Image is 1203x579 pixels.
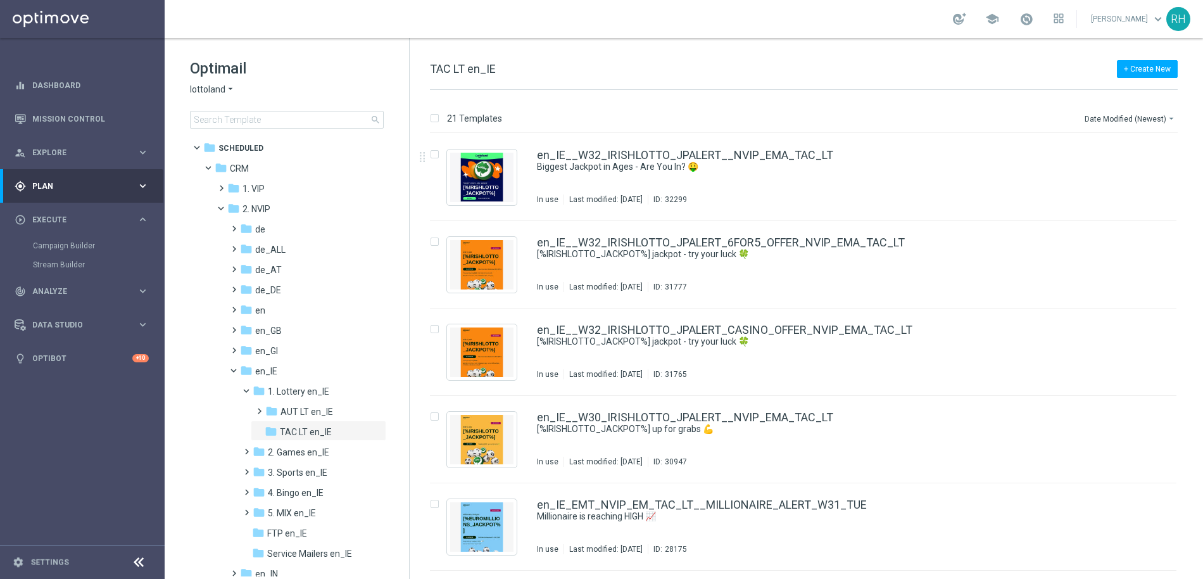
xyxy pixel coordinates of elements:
i: folder [240,303,253,316]
i: folder [265,425,277,438]
h1: Optimail [190,58,384,79]
span: en [255,305,265,316]
div: Last modified: [DATE] [564,282,648,292]
button: lottoland arrow_drop_down [190,84,236,96]
a: en_IE__W32_IRISHLOTTO_JPALERT_6FOR5_OFFER_NVIP_EMA_TAC_LT [537,237,905,248]
div: Plan [15,181,137,192]
div: Campaign Builder [33,236,163,255]
i: folder [203,141,216,154]
button: Mission Control [14,114,149,124]
i: folder [252,526,265,539]
span: AUT LT en_IE [280,406,333,417]
div: ID: [648,194,687,205]
a: Stream Builder [33,260,132,270]
div: Last modified: [DATE] [564,194,648,205]
div: Press SPACE to select this row. [417,396,1200,483]
a: en_IE__W32_IRISHLOTTO_JPALERT__NVIP_EMA_TAC_LT [537,150,833,161]
i: equalizer [15,80,26,91]
span: 1. Lottery en_IE [268,386,329,397]
div: Press SPACE to select this row. [417,221,1200,309]
i: folder [240,283,253,296]
span: FTP en_IE [267,528,307,539]
span: en_IE [255,366,277,377]
i: folder [252,547,265,559]
div: ID: [648,457,687,467]
span: en_GB [255,325,282,336]
i: arrow_drop_down [1166,113,1176,124]
span: keyboard_arrow_down [1151,12,1165,26]
a: en_IE__W32_IRISHLOTTO_JPALERT_CASINO_OFFER_NVIP_EMA_TAC_LT [537,324,912,336]
span: de [255,224,265,235]
div: Press SPACE to select this row. [417,134,1200,221]
span: Explore [32,149,137,156]
i: track_changes [15,286,26,297]
button: gps_fixed Plan keyboard_arrow_right [14,181,149,191]
span: search [370,115,381,125]
div: Stream Builder [33,255,163,274]
span: Execute [32,216,137,224]
div: 28175 [665,544,687,554]
img: 28175.jpeg [450,502,513,552]
span: TAC LT en_IE [280,426,332,438]
p: 21 Templates [447,113,502,124]
a: Mission Control [32,102,149,136]
span: lottoland [190,84,225,96]
button: play_circle_outline Execute keyboard_arrow_right [14,215,149,225]
div: Dashboard [15,68,149,102]
div: ID: [648,544,687,554]
div: 31765 [665,369,687,379]
i: folder [253,445,265,458]
a: [%IRISHLOTTO_JACKPOT%] up for grabs 💪 [537,423,1094,435]
button: Data Studio keyboard_arrow_right [14,320,149,330]
button: person_search Explore keyboard_arrow_right [14,148,149,158]
a: Biggest Jackpot in Ages - Are You In? 🤑 [537,161,1094,173]
i: keyboard_arrow_right [137,213,149,226]
button: Date Modified (Newest)arrow_drop_down [1083,111,1178,126]
div: Execute [15,214,137,226]
i: folder [227,182,240,194]
div: Press SPACE to select this row. [417,309,1200,396]
a: Settings [30,559,69,566]
img: 31777.jpeg [450,240,513,289]
i: play_circle_outline [15,214,26,226]
img: 30947.jpeg [450,415,513,464]
button: lightbulb Optibot +10 [14,353,149,364]
i: keyboard_arrow_right [137,285,149,297]
span: Scheduled [218,143,263,154]
i: folder [265,405,278,417]
i: folder [240,243,253,255]
div: Press SPACE to select this row. [417,483,1200,571]
div: Last modified: [DATE] [564,457,648,467]
div: Explore [15,147,137,158]
img: 31765.jpeg [450,328,513,377]
span: de_DE [255,284,281,296]
button: equalizer Dashboard [14,80,149,91]
span: de_ALL [255,244,286,255]
i: folder [240,344,253,357]
i: folder [215,162,227,174]
span: TAC LT en_IE [430,62,496,75]
span: 4. Bingo en_IE [268,487,324,499]
i: folder [253,385,265,397]
span: 2. Games en_IE [268,447,329,458]
i: folder [240,324,253,336]
div: Biggest Jackpot in Ages - Are You In? 🤑 [537,161,1123,173]
div: In use [537,544,558,554]
div: [%IRISHLOTTO_JACKPOT%] jackpot - try your luck 🍀 [537,336,1123,348]
i: folder [227,202,240,215]
i: folder [240,222,253,235]
span: CRM [230,163,249,174]
i: arrow_drop_down [225,84,236,96]
div: [%IRISHLOTTO_JACKPOT%] up for grabs 💪 [537,423,1123,435]
span: Plan [32,182,137,190]
div: Last modified: [DATE] [564,544,648,554]
div: Analyze [15,286,137,297]
div: 30947 [665,457,687,467]
span: 5. MIX en_IE [268,507,316,519]
i: folder [253,506,265,519]
div: In use [537,282,558,292]
i: folder [240,263,253,276]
